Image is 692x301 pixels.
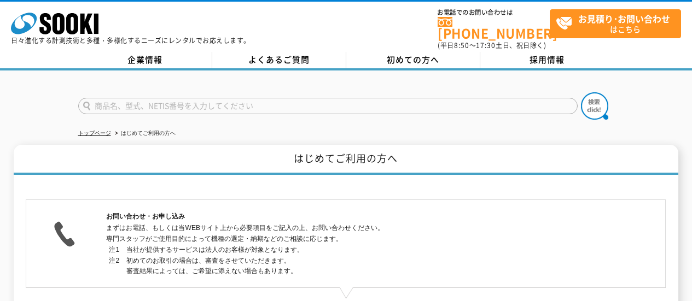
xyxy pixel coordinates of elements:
[106,211,585,222] h2: お問い合わせ・お申し込み
[106,222,585,245] p: まずはお電話、もしくは当WEBサイト上から必要項目をご記入の上、お問い合わせください。 専門スタッフがご使用目的によって機種の選定・納期などのご相談に応じます。
[581,92,608,120] img: btn_search.png
[438,9,550,16] span: お電話でのお問い合わせは
[212,52,346,68] a: よくあるご質問
[556,10,681,37] span: はこちら
[78,98,578,114] input: 商品名、型式、NETIS番号を入力してください
[78,130,111,136] a: トップページ
[387,54,439,66] span: 初めての方へ
[109,245,119,255] dt: 注1
[438,40,546,50] span: (平日 ～ 土日、祝日除く)
[438,17,550,39] a: [PHONE_NUMBER]
[454,40,469,50] span: 8:50
[78,52,212,68] a: 企業情報
[550,9,681,38] a: お見積り･お問い合わせはこちら
[578,12,670,25] strong: お見積り･お問い合わせ
[113,128,176,139] li: はじめてご利用の方へ
[34,211,102,253] img: お問い合わせ・お申し込み
[476,40,496,50] span: 17:30
[126,256,586,277] dd: 初めてのお取引の場合は、審査をさせていただきます。 審査結果によっては、ご希望に添えない場合もあります。
[480,52,614,68] a: 採用情報
[126,245,586,255] dd: 当社が提供するサービスは法人のお客様が対象となります。
[109,256,119,266] dt: 注2
[346,52,480,68] a: 初めての方へ
[11,37,251,44] p: 日々進化する計測技術と多種・多様化するニーズにレンタルでお応えします。
[14,145,678,175] h1: はじめてご利用の方へ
